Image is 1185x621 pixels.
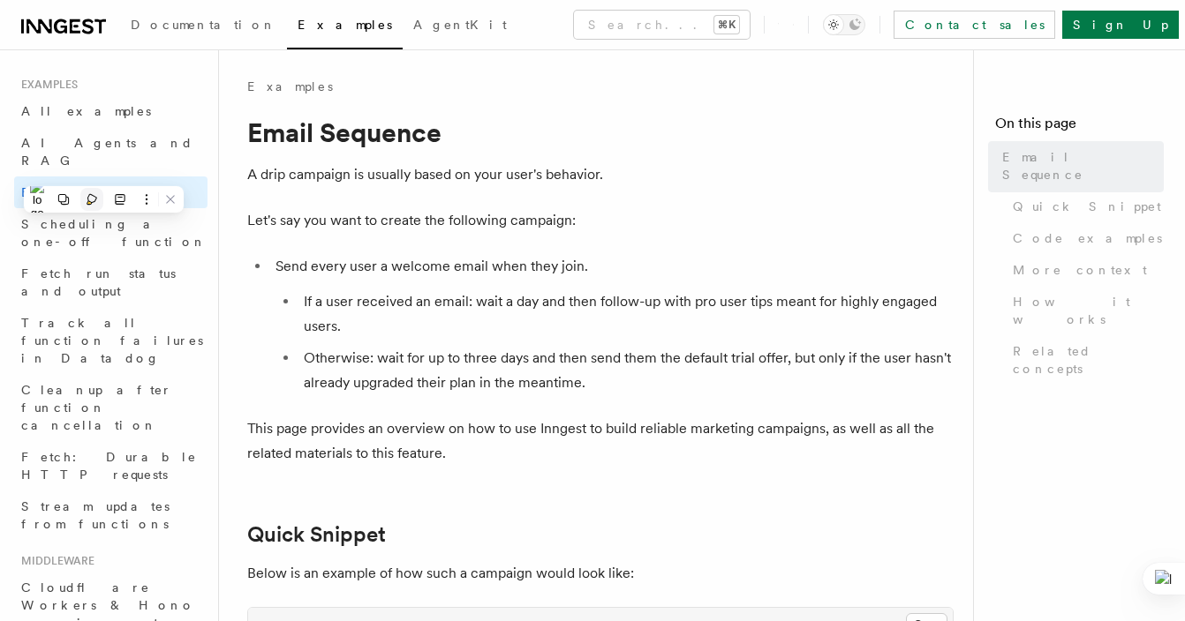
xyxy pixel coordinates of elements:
span: Cleanup after function cancellation [21,383,172,432]
a: Stream updates from functions [14,490,208,540]
a: Related concepts [1006,335,1164,385]
a: Examples [247,78,333,95]
a: Examples [287,5,403,49]
a: Quick Snippet [247,522,386,547]
a: Quick Snippet [1006,191,1164,222]
button: Toggle dark mode [823,14,865,35]
p: A drip campaign is usually based on your user's behavior. [247,162,954,187]
span: How it works [1013,293,1164,328]
span: Fetch run status and output [21,266,176,298]
a: Scheduling a one-off function [14,208,208,258]
p: Below is an example of how such a campaign would look like: [247,561,954,586]
a: More context [1006,254,1164,286]
p: This page provides an overview on how to use Inngest to build reliable marketing campaigns, as we... [247,416,954,466]
a: Fetch: Durable HTTP requests [14,441,208,490]
a: Email Sequence [14,176,208,208]
a: Code examples [1006,222,1164,254]
span: Code examples [1013,229,1162,247]
span: AgentKit [413,18,507,32]
li: Send every user a welcome email when they join. [270,254,954,395]
span: Examples [14,78,78,92]
li: Otherwise: wait for up to three days and then send them the default trial offer, but only if the ... [298,346,954,395]
h4: On this page [995,113,1164,141]
span: Examples [298,18,392,32]
a: Email Sequence [995,141,1164,191]
kbd: ⌘K [714,16,739,34]
span: More context [1013,261,1147,279]
span: AI Agents and RAG [21,136,193,168]
span: All examples [21,104,151,118]
a: Sign Up [1062,11,1179,39]
a: All examples [14,95,208,127]
span: Email Sequence [21,185,185,199]
li: If a user received an email: wait a day and then follow-up with pro user tips meant for highly en... [298,289,954,339]
a: How it works [1006,286,1164,335]
a: Fetch run status and output [14,258,208,307]
span: Stream updates from functions [21,499,170,531]
span: Documentation [131,18,276,32]
span: Related concepts [1013,342,1164,378]
span: Quick Snippet [1013,198,1161,215]
a: Cleanup after function cancellation [14,374,208,441]
h1: Email Sequence [247,116,954,148]
span: Fetch: Durable HTTP requests [21,450,197,482]
span: Track all function failures in Datadog [21,316,203,365]
span: Scheduling a one-off function [21,217,207,249]
a: Track all function failures in Datadog [14,307,208,374]
a: Documentation [120,5,287,48]
span: Middleware [14,554,94,568]
span: Email Sequence [1002,148,1164,183]
a: AgentKit [403,5,517,48]
button: Search...⌘K [574,11,750,39]
a: AI Agents and RAG [14,127,208,176]
p: Let's say you want to create the following campaign: [247,208,954,233]
a: Contact sales [894,11,1055,39]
